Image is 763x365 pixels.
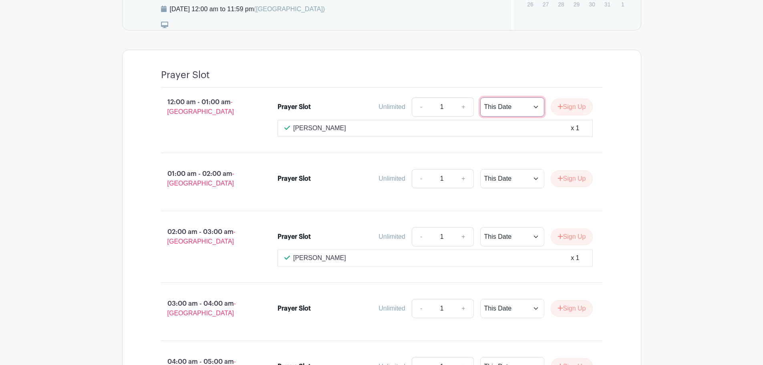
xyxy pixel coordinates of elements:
[148,224,265,250] p: 02:00 am - 03:00 am
[148,296,265,321] p: 03:00 am - 04:00 am
[148,166,265,192] p: 01:00 am - 02:00 am
[378,232,405,242] div: Unlimited
[551,170,593,187] button: Sign Up
[278,304,311,313] div: Prayer Slot
[551,228,593,245] button: Sign Up
[378,102,405,112] div: Unlimited
[412,227,430,246] a: -
[571,123,579,133] div: x 1
[412,299,430,318] a: -
[412,169,430,188] a: -
[148,94,265,120] p: 12:00 am - 01:00 am
[378,174,405,184] div: Unlimited
[453,299,473,318] a: +
[453,97,473,117] a: +
[170,4,325,14] div: [DATE] 12:00 am to 11:59 pm
[571,253,579,263] div: x 1
[378,304,405,313] div: Unlimited
[551,99,593,115] button: Sign Up
[412,97,430,117] a: -
[453,227,473,246] a: +
[278,232,311,242] div: Prayer Slot
[254,6,325,12] span: ([GEOGRAPHIC_DATA])
[293,253,346,263] p: [PERSON_NAME]
[161,69,210,81] h4: Prayer Slot
[278,174,311,184] div: Prayer Slot
[293,123,346,133] p: [PERSON_NAME]
[278,102,311,112] div: Prayer Slot
[551,300,593,317] button: Sign Up
[453,169,473,188] a: +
